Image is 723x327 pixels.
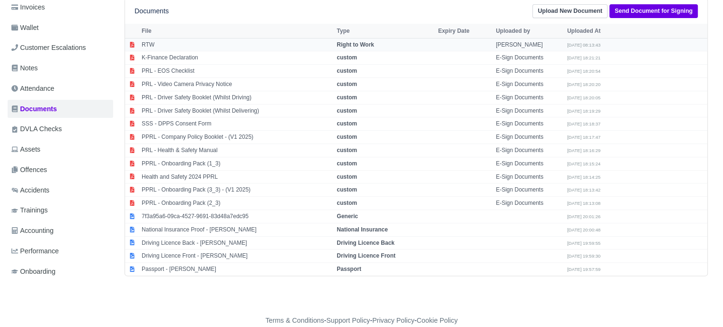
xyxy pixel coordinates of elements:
[8,242,113,260] a: Performance
[493,131,565,144] td: E-Sign Documents
[139,144,335,157] td: PRL - Health & Safety Manual
[436,24,493,38] th: Expiry Date
[139,197,335,210] td: PPRL - Onboarding Pack (2_3)
[567,240,600,246] small: [DATE] 19:59:55
[337,173,357,180] strong: custom
[337,160,357,167] strong: custom
[11,266,56,277] span: Onboarding
[139,65,335,78] td: PRL - EOS Checklist
[567,135,600,140] small: [DATE] 18:17:47
[8,221,113,240] a: Accounting
[11,225,54,236] span: Accounting
[337,147,357,154] strong: custom
[493,51,565,65] td: E-Sign Documents
[337,252,395,259] strong: Driving Licence Front
[139,91,335,104] td: PRL - Driver Safety Booklet (Whilst Driving)
[139,157,335,170] td: PPRL - Onboarding Pack (1_3)
[675,281,723,327] iframe: Chat Widget
[567,201,600,206] small: [DATE] 18:13:08
[11,144,40,155] span: Assets
[337,107,357,114] strong: custom
[11,2,45,13] span: Invoices
[493,170,565,183] td: E-Sign Documents
[567,95,600,100] small: [DATE] 18:20:05
[493,38,565,51] td: [PERSON_NAME]
[11,104,57,115] span: Documents
[11,63,38,74] span: Notes
[139,24,335,38] th: File
[139,223,335,236] td: National Insurance Proof - [PERSON_NAME]
[567,148,600,153] small: [DATE] 18:16:29
[8,181,113,200] a: Accidents
[493,91,565,104] td: E-Sign Documents
[493,197,565,210] td: E-Sign Documents
[337,41,374,48] strong: Right to Work
[337,226,388,233] strong: National Insurance
[91,315,633,326] div: - - -
[337,81,357,87] strong: custom
[337,94,357,101] strong: custom
[135,7,169,15] h6: Documents
[8,161,113,179] a: Offences
[493,183,565,197] td: E-Sign Documents
[139,104,335,117] td: PRL - Driver Safety Booklet (Whilst Delivering)
[335,24,436,38] th: Type
[567,121,600,126] small: [DATE] 18:18:37
[139,250,335,263] td: Driving Licence Front - [PERSON_NAME]
[567,267,600,272] small: [DATE] 19:57:59
[567,55,600,60] small: [DATE] 18:21:21
[567,227,600,232] small: [DATE] 20:00:48
[565,24,636,38] th: Uploaded At
[8,19,113,37] a: Wallet
[8,201,113,220] a: Trainings
[567,214,600,219] small: [DATE] 20:01:26
[532,4,607,18] a: Upload New Document
[139,236,335,250] td: Driving Licence Back - [PERSON_NAME]
[139,117,335,131] td: SSS - DPPS Consent Form
[493,157,565,170] td: E-Sign Documents
[567,108,600,114] small: [DATE] 18:19:29
[337,240,395,246] strong: Driving Licence Back
[567,187,600,192] small: [DATE] 18:13:42
[567,82,600,87] small: [DATE] 18:20:20
[493,104,565,117] td: E-Sign Documents
[567,253,600,259] small: [DATE] 19:59:30
[493,78,565,91] td: E-Sign Documents
[8,140,113,159] a: Assets
[8,100,113,118] a: Documents
[609,4,698,18] a: Send Document for Signing
[139,38,335,51] td: RTW
[8,38,113,57] a: Customer Escalations
[11,185,49,196] span: Accidents
[372,317,415,324] a: Privacy Policy
[337,134,357,140] strong: custom
[493,117,565,131] td: E-Sign Documents
[139,263,335,276] td: Passport - [PERSON_NAME]
[337,200,357,206] strong: custom
[8,79,113,98] a: Attendance
[567,42,600,48] small: [DATE] 08:13:43
[139,210,335,223] td: 7f3a95a6-09ca-4527-9691-83d48a7edc95
[8,120,113,138] a: DVLA Checks
[265,317,324,324] a: Terms & Conditions
[139,78,335,91] td: PRL - Video Camera Privacy Notice
[11,164,47,175] span: Offences
[493,65,565,78] td: E-Sign Documents
[139,131,335,144] td: PPRL - Company Policy Booklet - (V1 2025)
[493,144,565,157] td: E-Sign Documents
[337,120,357,127] strong: custom
[8,262,113,281] a: Onboarding
[139,170,335,183] td: Health and Safety 2024 PPRL
[11,246,59,257] span: Performance
[567,161,600,166] small: [DATE] 18:15:24
[337,67,357,74] strong: custom
[567,68,600,74] small: [DATE] 18:20:54
[11,22,39,33] span: Wallet
[11,42,86,53] span: Customer Escalations
[493,24,565,38] th: Uploaded by
[567,174,600,180] small: [DATE] 18:14:25
[11,205,48,216] span: Trainings
[8,59,113,77] a: Notes
[337,186,357,193] strong: custom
